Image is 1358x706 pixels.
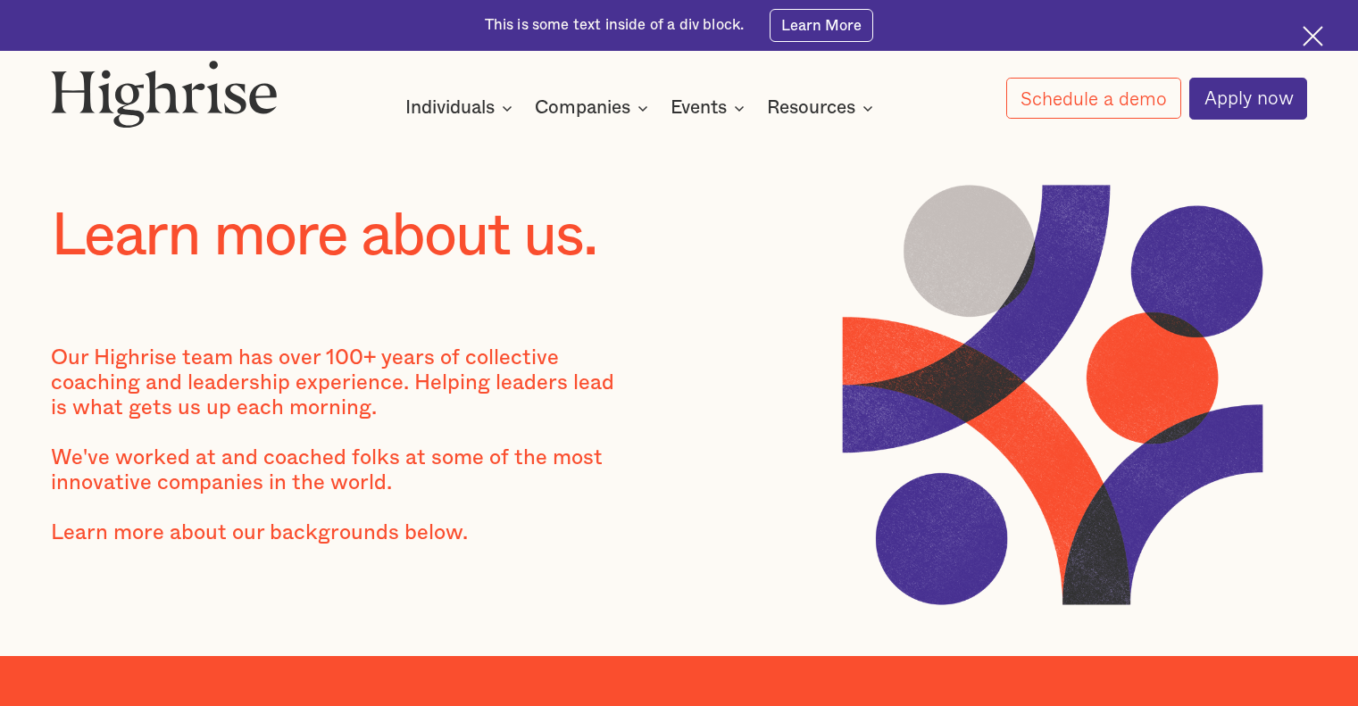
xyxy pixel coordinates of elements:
a: Learn More [770,9,874,41]
div: Individuals [405,97,495,119]
div: Events [671,97,727,119]
a: Apply now [1189,78,1307,120]
div: Companies [535,97,630,119]
h1: Learn more about us. [51,203,679,269]
img: Cross icon [1303,26,1323,46]
a: Schedule a demo [1006,78,1181,119]
div: Our Highrise team has over 100+ years of collective coaching and leadership experience. Helping l... [51,345,629,570]
img: Highrise logo [51,60,278,129]
div: Resources [767,97,855,119]
div: Companies [535,97,654,119]
div: Events [671,97,750,119]
div: Resources [767,97,879,119]
div: This is some text inside of a div block. [485,15,745,36]
div: Individuals [405,97,518,119]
